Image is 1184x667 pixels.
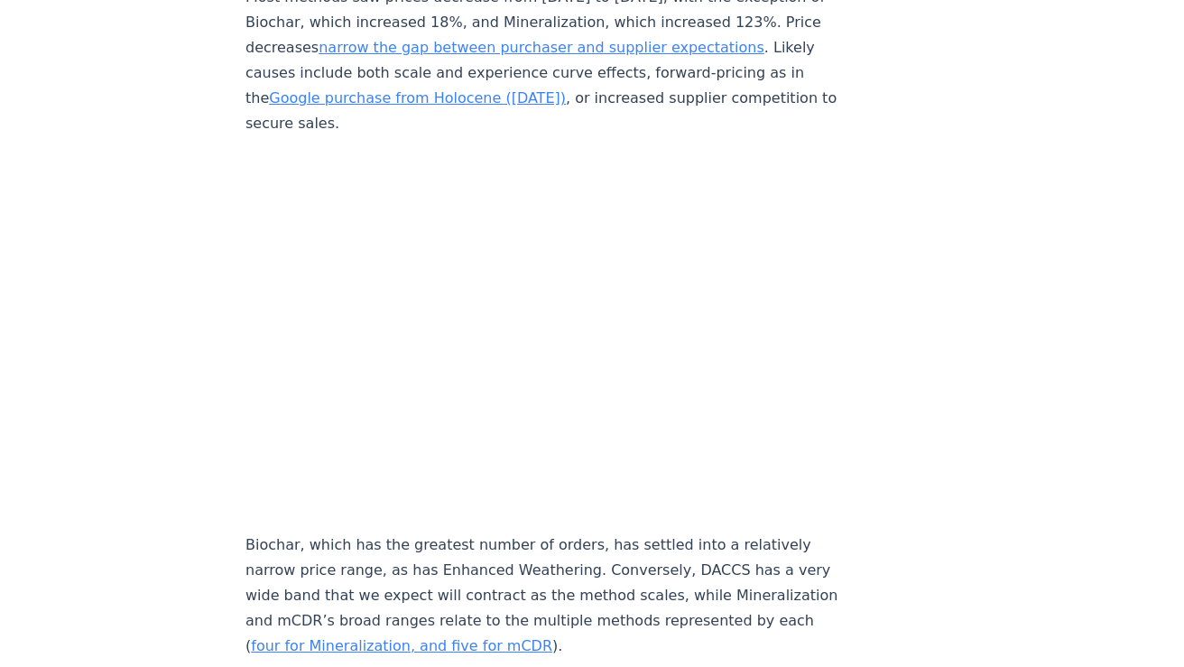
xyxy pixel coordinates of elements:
a: narrow the gap between purchaser and supplier expectations [319,39,764,56]
a: four for Mineralization, and five for mCDR [251,637,552,654]
p: Biochar, which has the greatest number of orders, has settled into a relatively narrow price rang... [245,533,843,659]
a: Google purchase from Holocene ([DATE]) [269,89,566,107]
iframe: Table [245,154,843,514]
